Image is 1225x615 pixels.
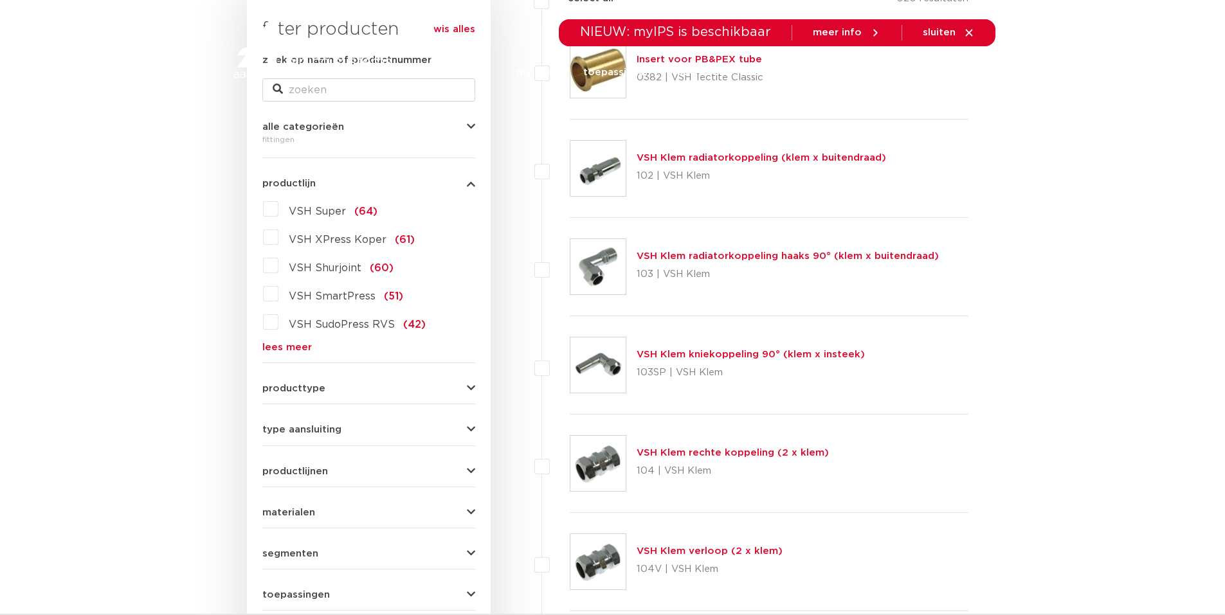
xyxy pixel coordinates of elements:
[262,590,475,600] button: toepassingen
[262,549,318,558] span: segmenten
[580,26,771,39] span: NIEUW: myIPS is beschikbaar
[637,546,783,556] a: VSH Klem verloop (2 x klem)
[262,122,344,132] span: alle categorieën
[637,153,886,163] a: VSH Klem radiatorkoppeling (klem x buitendraad)
[637,264,939,285] p: 103 | VSH Klem
[403,319,426,330] span: (42)
[637,461,829,481] p: 104 | VSH Klem
[262,508,315,517] span: materialen
[289,319,395,330] span: VSH SudoPress RVS
[570,337,626,393] img: Thumbnail for VSH Klem kniekoppeling 90° (klem x insteek)
[637,559,783,580] p: 104V | VSH Klem
[570,436,626,491] img: Thumbnail for VSH Klem rechte koppeling (2 x klem)
[570,534,626,589] img: Thumbnail for VSH Klem verloop (2 x klem)
[262,425,341,434] span: type aansluiting
[354,206,377,217] span: (64)
[289,263,361,273] span: VSH Shurjoint
[289,235,386,245] span: VSH XPress Koper
[637,350,865,359] a: VSH Klem kniekoppeling 90° (klem x insteek)
[813,28,862,37] span: meer info
[370,263,394,273] span: (60)
[637,166,886,186] p: 102 | VSH Klem
[813,27,881,39] a: meer info
[262,425,475,434] button: type aansluiting
[262,467,328,476] span: productlijnen
[570,239,626,294] img: Thumbnail for VSH Klem radiatorkoppeling haaks 90° (klem x buitendraad)
[289,206,346,217] span: VSH Super
[757,48,798,97] a: services
[384,291,403,301] span: (51)
[923,27,975,39] a: sluiten
[583,48,651,97] a: toepassingen
[923,28,956,37] span: sluiten
[262,549,475,558] button: segmenten
[395,235,415,245] span: (61)
[262,384,325,393] span: producttype
[439,48,868,97] nav: Menu
[637,251,939,261] a: VSH Klem radiatorkoppeling haaks 90° (klem x buitendraad)
[262,467,475,476] button: productlijnen
[637,362,865,383] p: 103SP | VSH Klem
[262,590,330,600] span: toepassingen
[262,384,475,393] button: producttype
[262,132,475,147] div: fittingen
[516,48,558,97] a: markten
[262,343,475,352] a: lees meer
[262,122,475,132] button: alle categorieën
[262,179,475,188] button: productlijn
[570,141,626,196] img: Thumbnail for VSH Klem radiatorkoppeling (klem x buitendraad)
[262,508,475,517] button: materialen
[824,48,868,97] a: over ons
[439,48,491,97] a: producten
[637,448,829,458] a: VSH Klem rechte koppeling (2 x klem)
[676,48,731,97] a: downloads
[289,291,376,301] span: VSH SmartPress
[262,179,316,188] span: productlijn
